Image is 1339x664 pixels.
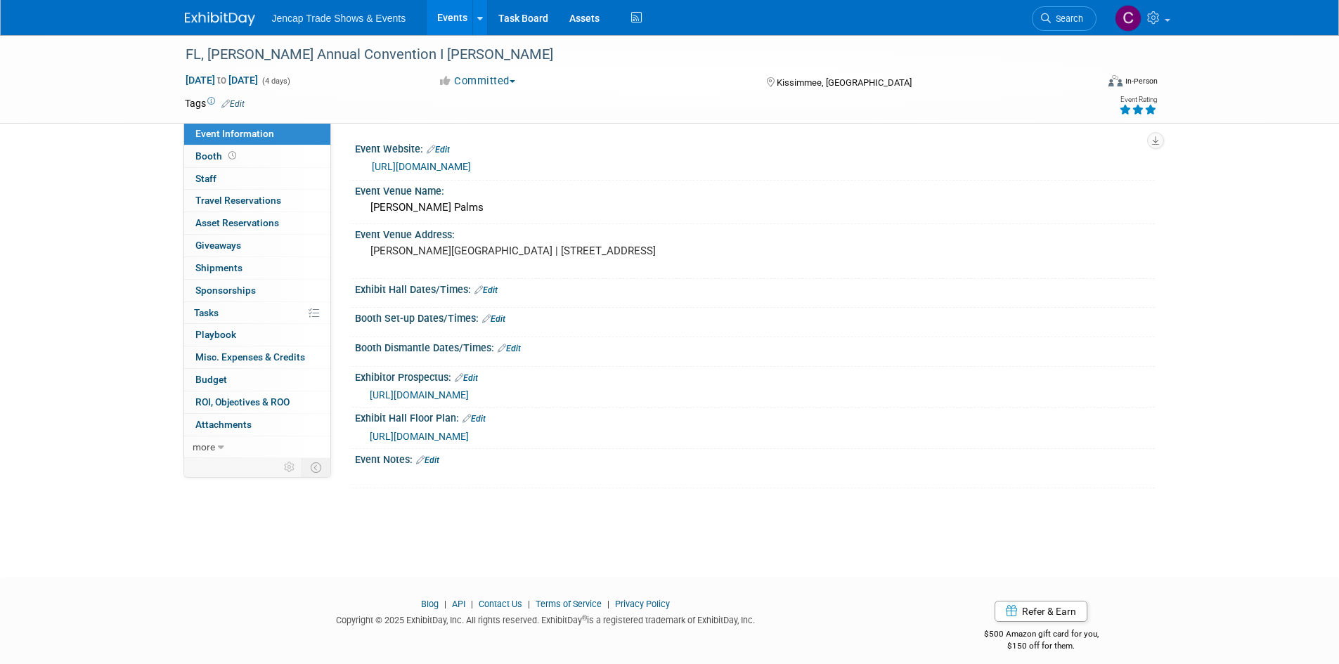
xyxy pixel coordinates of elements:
a: [URL][DOMAIN_NAME] [370,431,469,442]
span: to [215,74,228,86]
a: more [184,436,330,458]
a: Tasks [184,302,330,324]
div: Booth Dismantle Dates/Times: [355,337,1155,356]
a: Travel Reservations [184,190,330,211]
div: $150 off for them. [928,640,1155,652]
div: Exhibitor Prospectus: [355,367,1155,385]
a: Edit [498,344,521,353]
span: Shipments [195,262,242,273]
sup: ® [582,614,587,622]
span: Jencap Trade Shows & Events [272,13,406,24]
span: Travel Reservations [195,195,281,206]
div: FL, [PERSON_NAME] Annual Convention I [PERSON_NAME] [181,42,1075,67]
span: Budget [195,374,227,385]
a: Privacy Policy [615,599,670,609]
a: Staff [184,168,330,190]
div: Event Website: [355,138,1155,157]
span: [DATE] [DATE] [185,74,259,86]
div: Event Notes: [355,449,1155,467]
a: Playbook [184,324,330,346]
a: Terms of Service [536,599,602,609]
span: ROI, Objectives & ROO [195,396,290,408]
div: Event Format [1014,73,1158,94]
div: Event Rating [1119,96,1157,103]
div: Copyright © 2025 ExhibitDay, Inc. All rights reserved. ExhibitDay is a registered trademark of Ex... [185,611,907,627]
a: Asset Reservations [184,212,330,234]
a: Edit [462,414,486,424]
span: Search [1051,13,1083,24]
span: Giveaways [195,240,241,251]
div: Event Venue Name: [355,181,1155,198]
img: Format-Inperson.png [1108,75,1123,86]
a: Sponsorships [184,280,330,301]
img: ExhibitDay [185,12,255,26]
td: Personalize Event Tab Strip [278,458,302,476]
span: Kissimmee, [GEOGRAPHIC_DATA] [777,77,912,88]
div: In-Person [1125,76,1158,86]
div: Exhibit Hall Floor Plan: [355,408,1155,426]
a: Event Information [184,123,330,145]
a: Refer & Earn [995,601,1087,622]
span: Asset Reservations [195,217,279,228]
span: | [524,599,533,609]
a: Edit [221,99,245,109]
span: (4 days) [261,77,290,86]
span: Staff [195,173,216,184]
span: Attachments [195,419,252,430]
td: Tags [185,96,245,110]
span: Playbook [195,329,236,340]
a: ROI, Objectives & ROO [184,391,330,413]
a: Edit [474,285,498,295]
span: | [467,599,477,609]
span: | [604,599,613,609]
a: Contact Us [479,599,522,609]
div: $500 Amazon gift card for you, [928,619,1155,651]
a: Edit [482,314,505,324]
a: Blog [421,599,439,609]
a: Edit [455,373,478,383]
a: [URL][DOMAIN_NAME] [372,161,471,172]
span: Event Information [195,128,274,139]
a: Misc. Expenses & Credits [184,346,330,368]
button: Committed [433,74,521,89]
a: Budget [184,369,330,391]
td: Toggle Event Tabs [302,458,330,476]
a: Giveaways [184,235,330,256]
a: Edit [416,455,439,465]
span: Tasks [194,307,219,318]
span: Booth not reserved yet [226,150,239,161]
span: Sponsorships [195,285,256,296]
pre: [PERSON_NAME][GEOGRAPHIC_DATA] | [STREET_ADDRESS] [370,245,673,257]
a: Booth [184,145,330,167]
img: Christopher Reid [1115,5,1141,32]
a: Search [1032,6,1097,31]
div: Booth Set-up Dates/Times: [355,308,1155,326]
a: Edit [427,145,450,155]
a: [URL][DOMAIN_NAME] [370,389,469,401]
div: [PERSON_NAME] Palms [366,197,1144,219]
span: Misc. Expenses & Credits [195,351,305,363]
a: Attachments [184,414,330,436]
span: | [441,599,450,609]
span: Booth [195,150,239,162]
a: API [452,599,465,609]
a: Shipments [184,257,330,279]
div: Event Venue Address: [355,224,1155,242]
span: more [193,441,215,453]
div: Exhibit Hall Dates/Times: [355,279,1155,297]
